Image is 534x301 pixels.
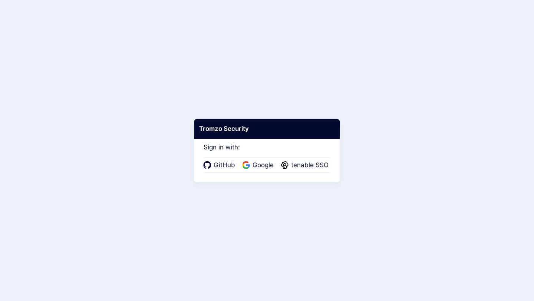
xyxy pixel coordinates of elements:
[250,161,276,170] span: Google
[204,133,331,173] div: Sign in with:
[289,161,331,170] span: tenable SSO
[281,161,331,170] a: tenable SSO
[194,119,340,139] div: Tromzo Security
[243,161,276,170] a: Google
[211,161,237,170] span: GitHub
[204,161,237,170] a: GitHub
